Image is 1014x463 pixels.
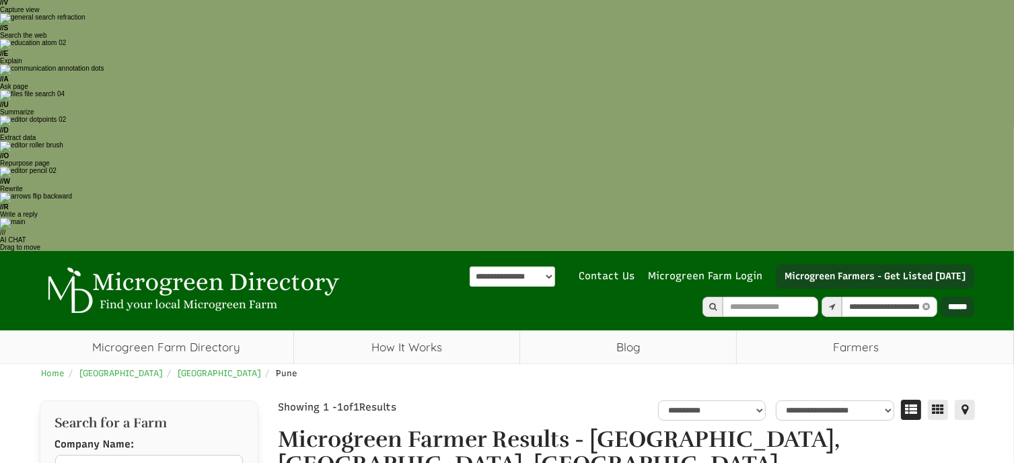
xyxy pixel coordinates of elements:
[338,401,344,413] span: 1
[55,416,243,431] h2: Search for a Farm
[776,264,974,289] a: Microgreen Farmers - Get Listed [DATE]
[279,400,511,415] div: Showing 1 - of Results
[277,368,298,378] span: Pune
[470,266,555,287] select: Language Translate Widget
[178,368,262,378] a: [GEOGRAPHIC_DATA]
[648,269,769,283] a: Microgreen Farm Login
[520,330,736,364] a: Blog
[354,401,360,413] span: 1
[40,330,293,364] a: Microgreen Farm Directory
[294,330,519,364] a: How It Works
[572,269,641,283] a: Contact Us
[80,368,164,378] a: [GEOGRAPHIC_DATA]
[737,330,974,364] span: Farmers
[658,400,766,421] select: overall_rating_filter-1
[42,368,65,378] a: Home
[55,437,135,452] label: Company Name:
[40,267,342,314] img: Microgreen Directory
[776,400,894,421] select: sortbox-1
[470,266,555,287] div: Powered by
